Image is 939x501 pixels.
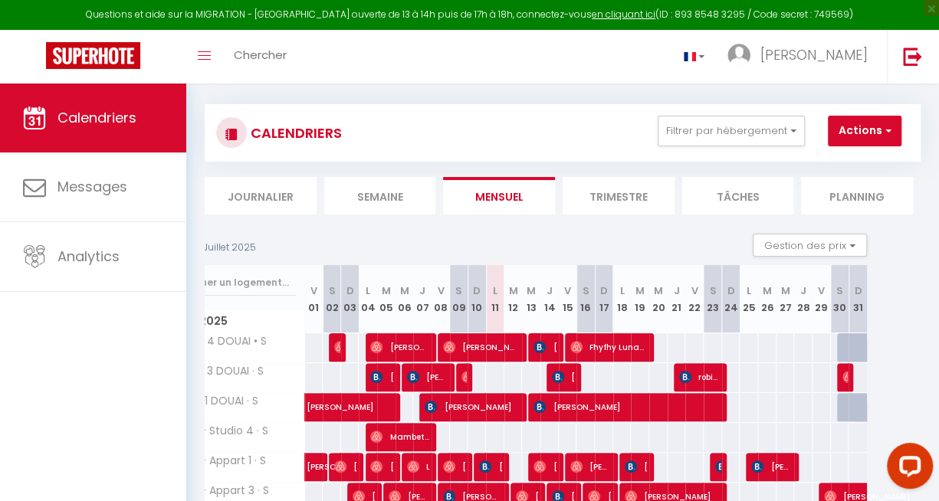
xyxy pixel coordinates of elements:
[595,265,613,333] th: 17
[570,452,612,481] span: [PERSON_NAME]
[370,332,429,362] span: [PERSON_NAME]
[432,265,450,333] th: 08
[801,177,913,214] li: Planning
[600,283,608,298] abbr: D
[849,265,867,333] th: 31
[727,283,734,298] abbr: D
[400,283,409,298] abbr: M
[323,265,341,333] th: 02
[370,362,394,391] span: [PERSON_NAME]
[709,283,716,298] abbr: S
[576,265,595,333] th: 16
[679,362,721,391] span: robichez federica
[154,393,262,410] span: Studio 1 DOUAI · S
[461,362,468,391] span: [PERSON_NAME]
[341,265,360,333] th: 03
[763,283,772,298] abbr: M
[831,265,849,333] th: 30
[57,177,127,196] span: Messages
[154,453,270,470] span: CHAT - Appart 1 · S
[631,265,649,333] th: 19
[570,332,647,362] span: Fhyfhy Lunanula
[407,362,448,391] span: [PERSON_NAME] [PERSON_NAME] brouart
[685,265,704,333] th: 22
[413,265,432,333] th: 07
[559,265,577,333] th: 15
[486,265,504,333] th: 11
[625,452,648,481] span: [PERSON_NAME] [PERSON_NAME]
[522,265,540,333] th: 13
[534,392,716,421] span: [PERSON_NAME]
[540,265,559,333] th: 14
[359,265,377,333] th: 04
[903,47,922,66] img: logout
[564,283,571,298] abbr: V
[776,265,795,333] th: 27
[324,177,436,214] li: Semaine
[758,265,776,333] th: 26
[334,452,358,481] span: [PERSON_NAME]
[751,452,793,481] span: [PERSON_NAME]
[443,332,520,362] span: [PERSON_NAME]
[552,362,576,391] span: [PERSON_NAME]
[722,265,740,333] th: 24
[875,437,939,501] iframe: LiveChat chat widget
[534,332,557,362] span: [PERSON_NAME]
[468,265,486,333] th: 10
[828,116,901,146] button: Actions
[794,265,813,333] th: 28
[563,177,675,214] li: Trimestre
[370,452,394,481] span: [PERSON_NAME]
[46,42,140,69] img: Super Booking
[307,444,342,473] span: [PERSON_NAME]
[328,283,335,298] abbr: S
[370,422,429,451] span: Mambet Abdurashytov
[154,363,268,380] span: Appart 3 DOUAI · S
[649,265,668,333] th: 20
[691,283,698,298] abbr: V
[57,247,120,266] span: Analytics
[704,265,722,333] th: 23
[716,30,887,83] a: ... [PERSON_NAME]
[305,265,323,333] th: 01
[396,265,414,333] th: 06
[592,8,655,21] a: en cliquant ici
[366,283,370,298] abbr: L
[479,452,503,481] span: [PERSON_NAME]
[382,283,391,298] abbr: M
[658,116,805,146] button: Filtrer par hébergement
[334,332,340,362] span: Pawel
[425,392,519,421] span: [PERSON_NAME]
[307,385,483,414] span: [PERSON_NAME]
[203,241,256,255] p: Juillet 2025
[842,362,849,391] span: [PERSON_NAME]
[747,283,751,298] abbr: L
[299,453,317,482] a: [PERSON_NAME]
[377,265,396,333] th: 05
[547,283,553,298] abbr: J
[455,283,462,298] abbr: S
[800,283,806,298] abbr: J
[780,283,790,298] abbr: M
[668,265,686,333] th: 21
[299,393,317,422] a: [PERSON_NAME]
[504,265,523,333] th: 12
[346,283,354,298] abbr: D
[836,283,843,298] abbr: S
[635,283,645,298] abbr: M
[310,283,317,298] abbr: V
[57,108,136,127] span: Calendriers
[673,283,679,298] abbr: J
[760,45,868,64] span: [PERSON_NAME]
[443,177,555,214] li: Mensuel
[419,283,425,298] abbr: J
[818,283,825,298] abbr: V
[473,283,481,298] abbr: D
[583,283,589,298] abbr: S
[222,30,298,83] a: Chercher
[450,265,468,333] th: 09
[619,283,624,298] abbr: L
[854,283,862,298] abbr: D
[740,265,758,333] th: 25
[407,452,431,481] span: Lydie Et [PERSON_NAME]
